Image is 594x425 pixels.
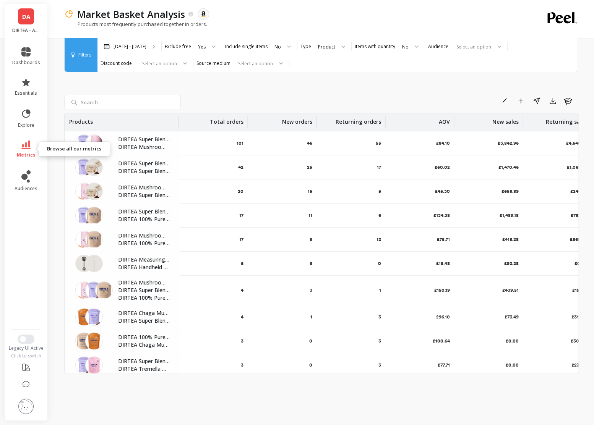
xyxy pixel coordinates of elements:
p: 3 [310,287,312,293]
p: Market Basket Analysis [77,8,185,21]
p: DIRTEA 100% Pure Mushroom Powder | 100% Organic, Vegan & Non GMO [118,239,170,247]
p: 42 [238,164,243,170]
img: 61DzQSP1pjL.jpg [75,356,93,374]
p: 17 [377,164,381,170]
p: DIRTEA Super Blend Mushroom Powder [118,286,170,294]
img: 61Jyz8EgolL.jpg [75,255,93,272]
p: £1,470.46 [498,164,519,170]
p: 3 [378,314,381,320]
div: No [402,43,409,50]
p: New sales [492,113,519,126]
p: 3 [378,338,381,344]
p: £301.92 [571,338,588,344]
p: 17 [239,212,243,218]
p: Products most frequently purchased together in orders. [64,21,207,27]
p: £244.32 [570,188,588,194]
p: DIRTEA Measuring Spoon - Premium Stainless Steel Scoop for Lion’s Mane, Chaga, Coffee, Matcha, Ca... [118,256,170,263]
p: £3,842.96 [498,140,519,146]
p: 5 [378,188,381,194]
input: Search [64,95,181,110]
p: £1,489.18 [500,212,519,218]
p: DIRTEA Chaga Mushroom Powder | 2,000mg / Serving | Organic, Vegan & Non GMO | Coffee Alternative ... [118,341,170,349]
p: £314.67 [571,314,588,320]
img: header icon [64,10,73,19]
p: £92.28 [504,260,519,267]
p: £0.00 [506,362,519,368]
span: metrics [17,152,36,158]
p: DIRTEA - Amazon [12,27,40,34]
p: 0 [309,338,312,344]
label: Include single items [225,44,268,50]
p: DIRTEA 100% Pure Mushroom Powder | 100% Organic, Vegan & Non GMO [118,294,170,302]
p: £151.75 [572,287,588,293]
span: audiences [15,186,37,192]
p: DIRTEA Super Blend Mushroom Powder [118,160,170,167]
p: 3 [241,362,243,368]
img: 71fuBEJXSIL.jpg [85,332,103,350]
p: DIRTEA Tremella Mushroom Powder | 2,000mg / Serving | Organic, Vegan & Non GMO | Skin Hydration &... [118,365,170,373]
span: dashboards [12,60,40,66]
p: 6 [241,260,243,267]
img: 711-jBLc-WL.jpg [75,183,93,200]
p: DIRTEA Mushroom Gummies | 3,000mg / Serving | Vegan, Natural & Sugar Free | Energy, Focus & Skin ... [118,279,170,286]
p: £865.90 [570,236,588,242]
p: 1 [379,287,381,293]
img: 61DzQSP1pjL.jpg [75,207,93,224]
p: Returning sales [546,113,588,126]
img: 71kwbBL4YrL.jpg [85,231,103,248]
span: explore [18,122,34,128]
p: DIRTEA Super Blend Mushroom Powder [118,136,170,143]
p: £0.00 [506,338,519,344]
img: 61DzQSP1pjL.jpg [85,308,103,326]
img: 71fuBEJXSIL.jpg [75,308,93,326]
p: DIRTEA Super Blend Mushroom Powder [118,208,170,215]
img: 711-jBLc-WL.jpg [75,281,93,299]
p: 25 [307,164,312,170]
div: Yes [198,43,206,50]
p: Products [69,113,93,126]
p: Returning orders [336,113,381,126]
p: 3 [241,338,243,344]
p: 3 [378,362,381,368]
p: DIRTEA Super Blend Powder Sachets [118,191,170,199]
p: 101 [237,140,243,146]
p: DIRTEA Super Blend Mushroom Powder [118,317,170,325]
img: 711-jBLc-WL.jpg [75,231,93,248]
img: api.amazon.svg [200,11,207,18]
p: £73.49 [505,314,519,320]
p: New orders [282,113,312,126]
img: 61DzQSP1pjL.jpg [85,281,103,299]
p: £4,640.44 [566,140,588,146]
p: £100.64 [433,338,450,344]
img: 711-jBLc-WL.jpg [85,134,103,152]
p: DIRTEA 100% Pure Mushroom Powder | 100% Organic, Vegan & Non GMO [118,215,170,223]
img: 518pF8ecc6L.jpg [85,158,103,176]
p: £75.71 [437,236,450,242]
div: Product [318,43,335,50]
p: DIRTEA Mushroom Gummies | 3,000mg / Serving | Vegan, Natural & Sugar Free | Energy, Focus & Skin ... [118,143,170,151]
p: 11 [308,212,312,218]
p: £134.38 [433,212,450,218]
label: Exclude free [165,44,191,50]
img: 61DzQSP1pjL.jpg [75,134,93,152]
p: £233.14 [571,362,588,368]
span: Filters [78,52,91,58]
img: profile picture [18,399,34,414]
p: 6 [378,212,381,218]
div: No [274,43,281,50]
p: £15.48 [436,260,450,267]
p: 4 [241,287,243,293]
div: Legacy UI Active [5,345,48,351]
p: DIRTEA Super Blend Powder Sachets [118,167,170,175]
p: 0 [378,260,381,267]
img: 71kwbBL4YrL.jpg [75,332,93,350]
p: 1 [310,314,312,320]
button: Switch to New UI [18,335,34,344]
p: 12 [377,236,381,242]
p: £96.10 [436,314,450,320]
p: £84.10 [436,140,450,146]
p: £439.51 [502,287,519,293]
p: 46 [307,140,312,146]
p: £60.02 [435,164,450,170]
p: £150.19 [434,287,450,293]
